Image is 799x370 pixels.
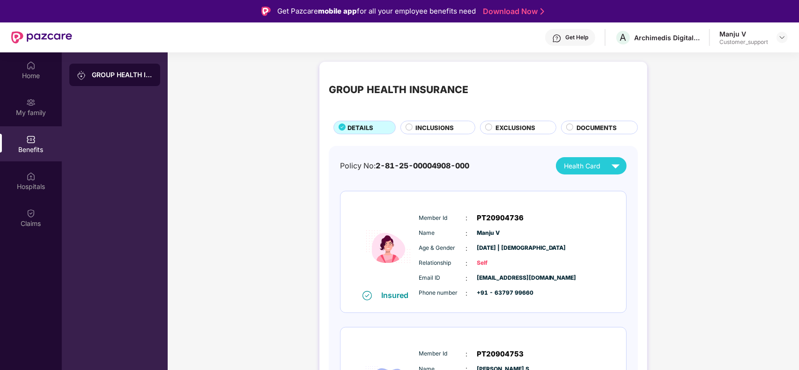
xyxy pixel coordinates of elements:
img: svg+xml;base64,PHN2ZyBpZD0iQmVuZWZpdHMiIHhtbG5zPSJodHRwOi8vd3d3LnczLm9yZy8yMDAwL3N2ZyIgd2lkdGg9Ij... [26,135,36,144]
button: Health Card [556,157,627,174]
span: A [620,32,627,43]
div: Get Pazcare for all your employee benefits need [277,6,476,17]
span: [EMAIL_ADDRESS][DOMAIN_NAME] [477,274,524,283]
img: svg+xml;base64,PHN2ZyB3aWR0aD0iMjAiIGhlaWdodD0iMjAiIHZpZXdCb3g9IjAgMCAyMCAyMCIgZmlsbD0ibm9uZSIgeG... [26,98,36,107]
span: Email ID [419,274,466,283]
div: Manju V [719,29,768,38]
span: : [466,273,467,283]
span: : [466,258,467,268]
span: +91 - 63797 99660 [477,289,524,297]
span: DOCUMENTS [577,123,617,132]
span: : [466,213,467,223]
div: Archimedis Digital Private Limited [634,33,700,42]
div: Policy No: [340,160,469,172]
img: svg+xml;base64,PHN2ZyBpZD0iSG9zcGl0YWxzIiB4bWxucz0iaHR0cDovL3d3dy53My5vcmcvMjAwMC9zdmciIHdpZHRoPS... [26,172,36,181]
span: Phone number [419,289,466,297]
div: Insured [381,290,414,300]
span: Member Id [419,349,466,358]
span: PT20904736 [477,212,524,224]
span: [DATE] | [DEMOGRAPHIC_DATA] [477,244,524,253]
img: svg+xml;base64,PHN2ZyBpZD0iSG9tZSIgeG1sbnM9Imh0dHA6Ly93d3cudzMub3JnLzIwMDAvc3ZnIiB3aWR0aD0iMjAiIG... [26,61,36,70]
span: Relationship [419,259,466,268]
div: GROUP HEALTH INSURANCE [329,82,468,98]
span: : [466,349,467,359]
strong: mobile app [318,7,357,15]
img: svg+xml;base64,PHN2ZyBpZD0iQ2xhaW0iIHhtbG5zPSJodHRwOi8vd3d3LnczLm9yZy8yMDAwL3N2ZyIgd2lkdGg9IjIwIi... [26,209,36,218]
img: icon [360,203,416,290]
span: : [466,243,467,254]
a: Download Now [483,7,541,16]
span: 2-81-25-00004908-000 [376,161,469,170]
img: Stroke [540,7,544,16]
div: GROUP HEALTH INSURANCE [92,70,153,80]
img: Logo [261,7,271,16]
span: EXCLUSIONS [496,123,535,132]
img: New Pazcare Logo [11,31,72,44]
span: PT20904753 [477,348,524,360]
img: svg+xml;base64,PHN2ZyBpZD0iSGVscC0zMngzMiIgeG1sbnM9Imh0dHA6Ly93d3cudzMub3JnLzIwMDAvc3ZnIiB3aWR0aD... [552,34,562,43]
span: Self [477,259,524,268]
span: : [466,228,467,239]
span: Name [419,229,466,238]
span: Member Id [419,214,466,223]
span: Health Card [564,161,600,171]
img: svg+xml;base64,PHN2ZyB4bWxucz0iaHR0cDovL3d3dy53My5vcmcvMjAwMC9zdmciIHZpZXdCb3g9IjAgMCAyNCAyNCIgd2... [607,158,624,174]
span: Manju V [477,229,524,238]
img: svg+xml;base64,PHN2ZyB3aWR0aD0iMjAiIGhlaWdodD0iMjAiIHZpZXdCb3g9IjAgMCAyMCAyMCIgZmlsbD0ibm9uZSIgeG... [77,71,86,80]
img: svg+xml;base64,PHN2ZyB4bWxucz0iaHR0cDovL3d3dy53My5vcmcvMjAwMC9zdmciIHdpZHRoPSIxNiIgaGVpZ2h0PSIxNi... [363,291,372,300]
span: : [466,288,467,298]
div: Get Help [565,34,588,41]
span: Age & Gender [419,244,466,253]
img: svg+xml;base64,PHN2ZyBpZD0iRHJvcGRvd24tMzJ4MzIiIHhtbG5zPSJodHRwOi8vd3d3LnczLm9yZy8yMDAwL3N2ZyIgd2... [778,34,786,41]
div: Customer_support [719,38,768,46]
span: DETAILS [348,123,373,132]
span: INCLUSIONS [416,123,454,132]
